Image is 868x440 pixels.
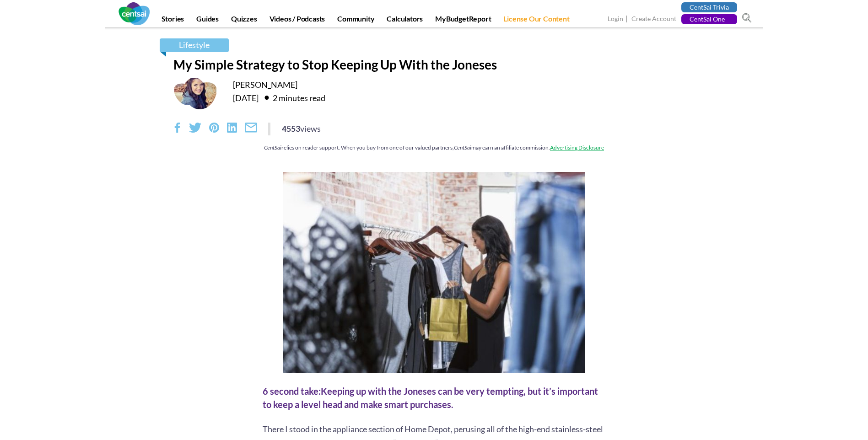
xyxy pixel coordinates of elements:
[233,80,297,90] a: [PERSON_NAME]
[260,90,325,105] div: 2 minutes read
[160,38,229,52] a: Lifestyle
[264,144,281,151] em: CentSai
[173,57,695,72] h1: My Simple Strategy to Stop Keeping Up With the Joneses
[282,123,321,134] div: 4553
[264,14,331,27] a: Videos / Podcasts
[233,93,259,103] time: [DATE]
[430,14,496,27] a: MyBudgetReport
[550,144,604,151] a: Advertising Disclosure
[608,15,623,24] a: Login
[191,14,224,27] a: Guides
[119,2,150,25] img: CentSai
[381,14,428,27] a: Calculators
[226,14,263,27] a: Quizzes
[263,385,606,411] div: Keeping up with the Joneses can be very tempting, but it’s important to keep a level head and mak...
[681,14,737,24] a: CentSai One
[283,172,585,373] img: My Simple Strategy to Stop Keeping Up With the Joneses
[263,386,321,397] span: 6 second take:
[625,14,630,24] span: |
[173,144,695,151] div: relies on reader support. When you buy from one of our valued partners, may earn an affiliate com...
[631,15,676,24] a: Create Account
[498,14,575,27] a: License Our Content
[454,144,471,151] em: CentSai
[300,123,321,134] span: views
[156,14,190,27] a: Stories
[681,2,737,12] a: CentSai Trivia
[332,14,380,27] a: Community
